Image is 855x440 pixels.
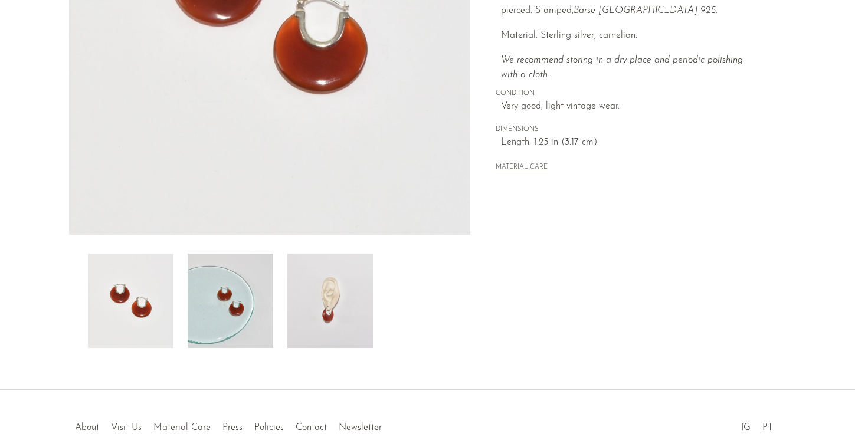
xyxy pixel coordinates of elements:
img: Carnelian Hoop Earrings [287,254,373,348]
span: DIMENSIONS [496,124,761,135]
span: Very good; light vintage wear. [501,99,761,114]
em: Barse [GEOGRAPHIC_DATA] 925. [574,6,718,15]
span: CONDITION [496,88,761,99]
a: Policies [254,423,284,432]
a: Contact [296,423,327,432]
span: Length: 1.25 in (3.17 cm) [501,135,761,150]
img: Carnelian Hoop Earrings [188,254,273,348]
ul: Quick links [69,413,388,436]
a: Material Care [153,423,211,432]
em: We recommend storing in a dry place and periodic polishing with a cloth. [501,55,743,80]
a: About [75,423,99,432]
a: Visit Us [111,423,142,432]
a: PT [762,423,773,432]
ul: Social Medias [735,413,779,436]
a: IG [741,423,751,432]
a: Press [222,423,243,432]
button: MATERIAL CARE [496,163,548,172]
img: Carnelian Hoop Earrings [88,254,173,348]
p: Material: Sterling silver, carnelian. [501,28,761,44]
